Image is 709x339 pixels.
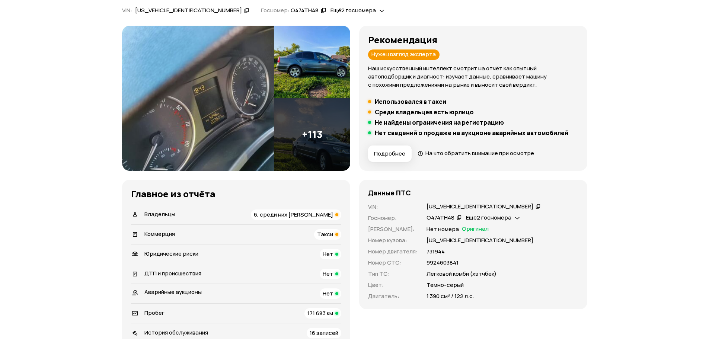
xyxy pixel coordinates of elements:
span: Ещё 2 госномера [466,214,511,221]
span: Пробег [144,309,165,317]
p: Темно-серый [427,281,464,289]
h4: Данные ПТС [368,189,411,197]
p: [PERSON_NAME] : [368,225,418,233]
span: VIN : [122,6,132,14]
span: Подробнее [374,150,405,157]
span: Нет [323,290,333,297]
h5: Среди владельцев есть юрлицо [375,108,474,116]
span: Такси [317,230,333,238]
p: 1 390 см³ / 122 л.с. [427,292,474,300]
span: Коммерция [144,230,175,238]
span: 6, среди них [PERSON_NAME] [254,211,333,218]
p: Номер СТС : [368,259,418,267]
p: Номер кузова : [368,236,418,244]
p: 731944 [427,247,445,256]
div: Нужен взгляд эксперта [368,49,440,60]
span: 171 683 км [307,309,333,317]
div: О474ТН48 [427,214,454,222]
span: Нет [323,270,333,278]
h5: Нет сведений о продаже на аукционе аварийных автомобилей [375,129,568,137]
span: Ещё 2 госномера [330,6,376,14]
p: Легковой комби (хэтчбек) [427,270,496,278]
p: 9924603841 [427,259,459,267]
span: 16 записей [310,329,338,337]
h3: Главное из отчёта [131,189,341,199]
p: [US_VEHICLE_IDENTIFICATION_NUMBER] [427,236,533,244]
span: Владельцы [144,210,175,218]
a: На что обратить внимание при осмотре [418,149,534,157]
p: Двигатель : [368,292,418,300]
span: Аварийные аукционы [144,288,202,296]
p: Тип ТС : [368,270,418,278]
span: Госномер: [261,6,290,14]
button: Подробнее [368,145,412,162]
p: Госномер : [368,214,418,222]
h3: Рекомендация [368,35,578,45]
p: Номер двигателя : [368,247,418,256]
p: Наш искусственный интеллект смотрит на отчёт как опытный автоподборщик и диагност: изучает данные... [368,64,578,89]
span: Нет [323,250,333,258]
span: Юридические риски [144,250,198,258]
p: Нет номера [427,225,459,233]
div: О474ТН48 [291,7,319,15]
span: На что обратить внимание при осмотре [425,149,534,157]
span: Оригинал [462,225,489,233]
p: VIN : [368,203,418,211]
p: Цвет : [368,281,418,289]
div: [US_VEHICLE_IDENTIFICATION_NUMBER] [135,7,242,15]
span: История обслуживания [144,329,208,336]
h5: Использовался в такси [375,98,446,105]
span: ДТП и происшествия [144,269,201,277]
div: [US_VEHICLE_IDENTIFICATION_NUMBER] [427,203,533,211]
h5: Не найдены ограничения на регистрацию [375,119,504,126]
